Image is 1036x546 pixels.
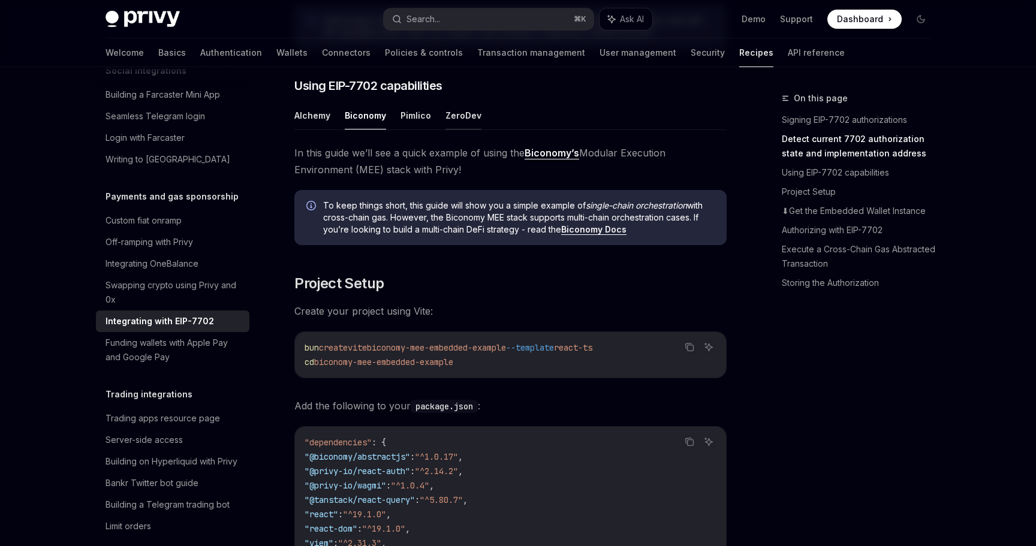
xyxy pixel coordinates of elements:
[106,109,205,123] div: Seamless Telegram login
[415,451,458,462] span: "^1.0.17"
[794,91,848,105] span: On this page
[106,131,185,145] div: Login with Farcaster
[106,189,239,204] h5: Payments and gas sponsorship
[400,101,431,129] button: Pimlico
[294,144,727,178] span: In this guide we’ll see a quick example of using the Modular Execution Environment (MEE) stack wi...
[586,200,687,210] em: single-chain orchestration
[106,11,180,28] img: dark logo
[294,397,727,414] span: Add the following to your :
[323,200,715,236] span: To keep things short, this guide will show you a simple example of with cross-chain gas. However,...
[96,210,249,231] a: Custom fiat onramp
[106,476,198,490] div: Bankr Twitter bot guide
[106,152,230,167] div: Writing to [GEOGRAPHIC_DATA]
[391,480,429,491] span: "^1.0.4"
[782,110,940,129] a: Signing EIP-7702 authorizations
[305,480,386,491] span: "@privy-io/wagmi"
[384,8,594,30] button: Search...⌘K
[106,433,183,447] div: Server-side access
[106,454,237,469] div: Building on Hyperliquid with Privy
[106,213,182,228] div: Custom fiat onramp
[96,84,249,105] a: Building a Farcaster Mini App
[96,149,249,170] a: Writing to [GEOGRAPHIC_DATA]
[305,342,319,353] span: bun
[348,342,367,353] span: vite
[305,357,314,367] span: cd
[106,38,144,67] a: Welcome
[415,494,420,505] span: :
[305,523,357,534] span: "react-dom"
[343,509,386,520] span: "^19.1.0"
[561,224,627,235] a: Biconomy Docs
[367,342,506,353] span: biconomy-mee-embedded-example
[458,466,463,476] span: ,
[410,466,415,476] span: :
[106,387,192,402] h5: Trading integrations
[305,437,372,448] span: "dependencies"
[338,509,343,520] span: :
[782,129,940,163] a: Detect current 7702 authorization state and implementation address
[477,38,585,67] a: Transaction management
[682,434,697,450] button: Copy the contents from the code block
[96,472,249,494] a: Bankr Twitter bot guide
[386,480,391,491] span: :
[106,519,151,533] div: Limit orders
[305,494,415,505] span: "@tanstack/react-query"
[319,342,348,353] span: create
[305,466,410,476] span: "@privy-io/react-auth"
[385,38,463,67] a: Policies & controls
[306,201,318,213] svg: Info
[106,257,198,271] div: Integrating OneBalance
[445,101,481,129] button: ZeroDev
[106,411,220,426] div: Trading apps resource page
[96,127,249,149] a: Login with Farcaster
[463,494,468,505] span: ,
[600,38,676,67] a: User management
[158,38,186,67] a: Basics
[782,221,940,240] a: Authorizing with EIP-7702
[96,253,249,274] a: Integrating OneBalance
[96,105,249,127] a: Seamless Telegram login
[782,182,940,201] a: Project Setup
[782,201,940,221] a: ⬇Get the Embedded Wallet Instance
[345,101,386,129] button: Biconomy
[294,303,727,319] span: Create your project using Vite:
[106,235,193,249] div: Off-ramping with Privy
[782,240,940,273] a: Execute a Cross-Chain Gas Abstracted Transaction
[782,273,940,292] a: Storing the Authorization
[106,497,230,512] div: Building a Telegram trading bot
[106,88,220,102] div: Building a Farcaster Mini App
[682,339,697,355] button: Copy the contents from the code block
[554,342,592,353] span: react-ts
[429,480,434,491] span: ,
[96,429,249,451] a: Server-side access
[96,332,249,368] a: Funding wallets with Apple Pay and Google Pay
[96,274,249,310] a: Swapping crypto using Privy and 0x
[294,274,384,293] span: Project Setup
[574,14,586,24] span: ⌘ K
[96,408,249,429] a: Trading apps resource page
[411,400,478,413] code: package.json
[106,314,214,328] div: Integrating with EIP-7702
[827,10,902,29] a: Dashboard
[406,12,440,26] div: Search...
[294,77,442,94] span: Using EIP-7702 capabilities
[96,515,249,537] a: Limit orders
[294,101,330,129] button: Alchemy
[788,38,845,67] a: API reference
[742,13,766,25] a: Demo
[780,13,813,25] a: Support
[96,494,249,515] a: Building a Telegram trading bot
[701,339,716,355] button: Ask AI
[200,38,262,67] a: Authentication
[525,147,579,159] a: Biconomy’s
[372,437,386,448] span: : {
[96,310,249,332] a: Integrating with EIP-7702
[739,38,773,67] a: Recipes
[620,13,644,25] span: Ask AI
[458,451,463,462] span: ,
[701,434,716,450] button: Ask AI
[96,231,249,253] a: Off-ramping with Privy
[357,523,362,534] span: :
[314,357,453,367] span: biconomy-mee-embedded-example
[691,38,725,67] a: Security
